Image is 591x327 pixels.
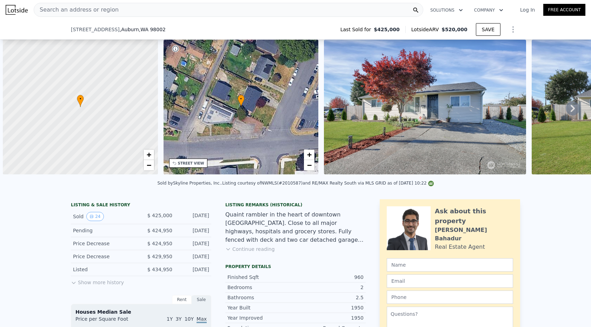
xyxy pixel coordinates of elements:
a: Zoom out [304,160,314,171]
div: Pending [73,227,135,234]
span: 1Y [167,316,173,322]
div: LISTING & SALE HISTORY [71,202,211,209]
button: Company [469,4,509,16]
span: , Auburn [120,26,166,33]
span: + [146,150,151,159]
a: Zoom in [144,149,154,160]
span: $425,000 [374,26,400,33]
span: $ 429,950 [147,254,172,259]
input: Name [387,258,513,272]
img: NWMLS Logo [428,181,434,186]
div: • [77,95,84,107]
button: Solutions [425,4,469,16]
div: Listed [73,266,135,273]
div: [DATE] [178,266,209,273]
span: $ 425,000 [147,213,172,218]
span: + [307,150,312,159]
input: Phone [387,291,513,304]
span: $ 434,950 [147,267,172,272]
div: 2 [295,284,364,291]
div: Sale [192,295,211,304]
div: Real Estate Agent [435,243,485,251]
div: Bedrooms [227,284,295,291]
div: Listing Remarks (Historical) [225,202,366,208]
div: [DATE] [178,212,209,221]
a: Zoom in [304,149,314,160]
div: Quaint rambler in the heart of downtown [GEOGRAPHIC_DATA]. Close to all major highways, hospitals... [225,211,366,244]
div: Price Decrease [73,253,135,260]
span: − [146,161,151,169]
button: View historical data [86,212,104,221]
div: Ask about this property [435,206,513,226]
div: Houses Median Sale [75,308,207,315]
span: • [238,96,245,102]
img: Lotside [6,5,28,15]
div: Finished Sqft [227,274,295,281]
a: Log In [512,6,543,13]
div: 1950 [295,304,364,311]
img: Sale: 118229064 Parcel: 97841430 [324,40,526,174]
button: Show Options [506,22,520,36]
div: Year Built [227,304,295,311]
a: Free Account [543,4,585,16]
span: − [307,161,312,169]
input: Email [387,274,513,288]
button: Continue reading [225,246,275,253]
div: STREET VIEW [178,161,204,166]
div: [DATE] [178,253,209,260]
span: 3Y [175,316,181,322]
div: Sold [73,212,135,221]
div: [DATE] [178,227,209,234]
div: Rent [172,295,192,304]
div: Property details [225,264,366,269]
div: 960 [295,274,364,281]
a: Zoom out [144,160,154,171]
span: [STREET_ADDRESS] [71,26,120,33]
div: Year Improved [227,314,295,321]
span: $520,000 [441,27,467,32]
div: [DATE] [178,240,209,247]
div: Price Decrease [73,240,135,247]
div: Price per Square Foot [75,315,141,327]
div: • [238,95,245,107]
span: Max [197,316,207,323]
div: 1950 [295,314,364,321]
span: Last Sold for [340,26,374,33]
span: Search an address or region [34,6,119,14]
div: Sold by Skyline Properties, Inc. . [157,181,222,186]
div: Listing courtesy of NWMLS (#2010587) and RE/MAX Realty South via MLS GRID as of [DATE] 10:22 [222,181,433,186]
button: Show more history [71,276,124,286]
div: [PERSON_NAME] Bahadur [435,226,513,243]
button: SAVE [476,23,500,36]
span: Lotside ARV [411,26,441,33]
div: Bathrooms [227,294,295,301]
span: • [77,96,84,102]
span: , WA 98002 [139,27,166,32]
div: 2.5 [295,294,364,301]
span: $ 424,950 [147,228,172,233]
span: $ 424,950 [147,241,172,246]
span: 10Y [185,316,194,322]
